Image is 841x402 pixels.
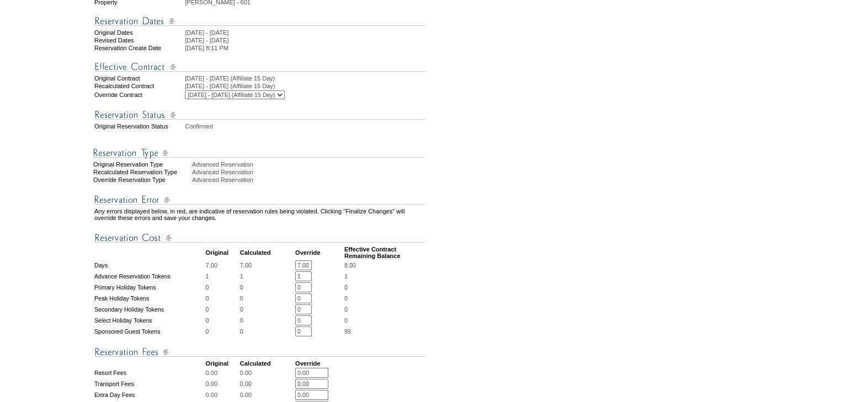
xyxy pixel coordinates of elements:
[206,304,239,314] td: 0
[185,123,425,130] td: Confirmed
[240,368,294,378] td: 0.00
[344,284,348,291] span: 0
[185,37,425,44] td: [DATE] - [DATE]
[93,169,191,175] div: Recalculated Reservation Type
[94,260,205,270] td: Days
[240,304,294,314] td: 0
[93,146,424,160] img: Reservation Type
[94,326,205,336] td: Sponsored Guest Tokens
[240,326,294,336] td: 0
[94,293,205,303] td: Peak Holiday Tokens
[206,390,239,400] td: 0.00
[94,315,205,325] td: Select Holiday Tokens
[94,379,205,389] td: Transport Fees
[206,260,239,270] td: 7.00
[94,108,425,122] img: Reservation Status
[94,37,184,44] td: Revised Dates
[192,176,427,183] div: Advanced Reservation
[240,379,294,389] td: 0.00
[94,368,205,378] td: Resort Fees
[240,260,294,270] td: 7.00
[206,246,239,259] td: Original
[206,368,239,378] td: 0.00
[206,282,239,292] td: 0
[94,390,205,400] td: Extra Day Fees
[94,83,184,89] td: Recalculated Contract
[295,360,343,367] td: Override
[94,304,205,314] td: Secondary Holiday Tokens
[240,360,294,367] td: Calculated
[93,161,191,168] div: Original Reservation Type
[94,193,425,207] img: Reservation Errors
[94,282,205,292] td: Primary Holiday Tokens
[206,293,239,303] td: 0
[185,29,425,36] td: [DATE] - [DATE]
[94,75,184,82] td: Original Contract
[192,169,427,175] div: Advanced Reservation
[240,315,294,325] td: 0
[206,315,239,325] td: 0
[94,90,184,99] td: Override Contract
[206,271,239,281] td: 1
[344,306,348,313] span: 0
[344,328,351,335] span: 99
[240,271,294,281] td: 1
[240,282,294,292] td: 0
[94,123,184,130] td: Original Reservation Status
[93,176,191,183] div: Override Reservation Type
[295,246,343,259] td: Override
[344,262,356,269] span: 8.00
[240,293,294,303] td: 0
[94,271,205,281] td: Advance Reservation Tokens
[240,390,294,400] td: 0.00
[94,60,425,74] img: Effective Contract
[185,83,425,89] td: [DATE] - [DATE] (Affiliate 15 Day)
[206,360,239,367] td: Original
[94,231,425,245] img: Reservation Cost
[344,273,348,280] span: 1
[344,317,348,324] span: 0
[185,45,425,51] td: [DATE] 8:11 PM
[94,45,184,51] td: Reservation Create Date
[192,161,427,168] div: Advanced Reservation
[206,379,239,389] td: 0.00
[94,14,425,28] img: Reservation Dates
[206,326,239,336] td: 0
[344,295,348,302] span: 0
[94,29,184,36] td: Original Dates
[240,246,294,259] td: Calculated
[185,75,425,82] td: [DATE] - [DATE] (Affiliate 15 Day)
[344,246,425,259] td: Effective Contract Remaining Balance
[94,208,425,221] td: Any errors displayed below, in red, are indicative of reservation rules being violated. Clicking ...
[94,345,425,359] img: Reservation Fees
